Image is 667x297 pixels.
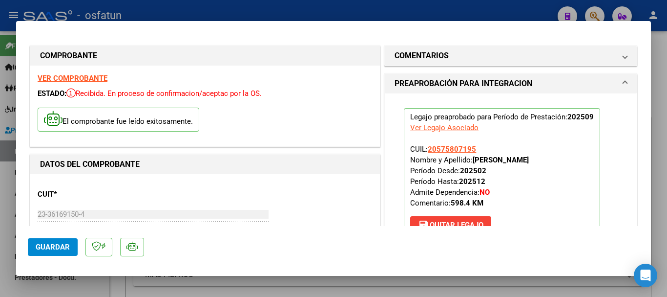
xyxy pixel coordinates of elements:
[410,216,491,234] button: Quitar Legajo
[634,264,657,287] div: Open Intercom Messenger
[38,74,107,83] a: VER COMPROBANTE
[428,145,476,154] span: 20575807195
[418,221,483,229] span: Quitar Legajo
[410,145,529,207] span: CUIL: Nombre y Apellido: Período Desde: Período Hasta: Admite Dependencia:
[567,113,594,121] strong: 202509
[28,238,78,256] button: Guardar
[404,108,600,238] p: Legajo preaprobado para Período de Prestación:
[395,78,532,90] h1: PREAPROBACIÓN PARA INTEGRACION
[451,199,483,207] strong: 598.4 KM
[473,156,529,164] strong: [PERSON_NAME]
[385,93,637,261] div: PREAPROBACIÓN PARA INTEGRACION
[38,189,138,200] p: CUIT
[385,74,637,93] mat-expansion-panel-header: PREAPROBACIÓN PARA INTEGRACION
[36,243,70,251] span: Guardar
[459,177,485,186] strong: 202512
[410,122,479,133] div: Ver Legajo Asociado
[38,108,199,132] p: El comprobante fue leído exitosamente.
[395,50,449,62] h1: COMENTARIOS
[460,166,486,175] strong: 202502
[418,219,430,231] mat-icon: save
[38,89,66,98] span: ESTADO:
[410,199,483,207] span: Comentario:
[40,51,97,60] strong: COMPROBANTE
[479,188,490,197] strong: NO
[66,89,262,98] span: Recibida. En proceso de confirmacion/aceptac por la OS.
[385,46,637,66] mat-expansion-panel-header: COMENTARIOS
[40,160,140,169] strong: DATOS DEL COMPROBANTE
